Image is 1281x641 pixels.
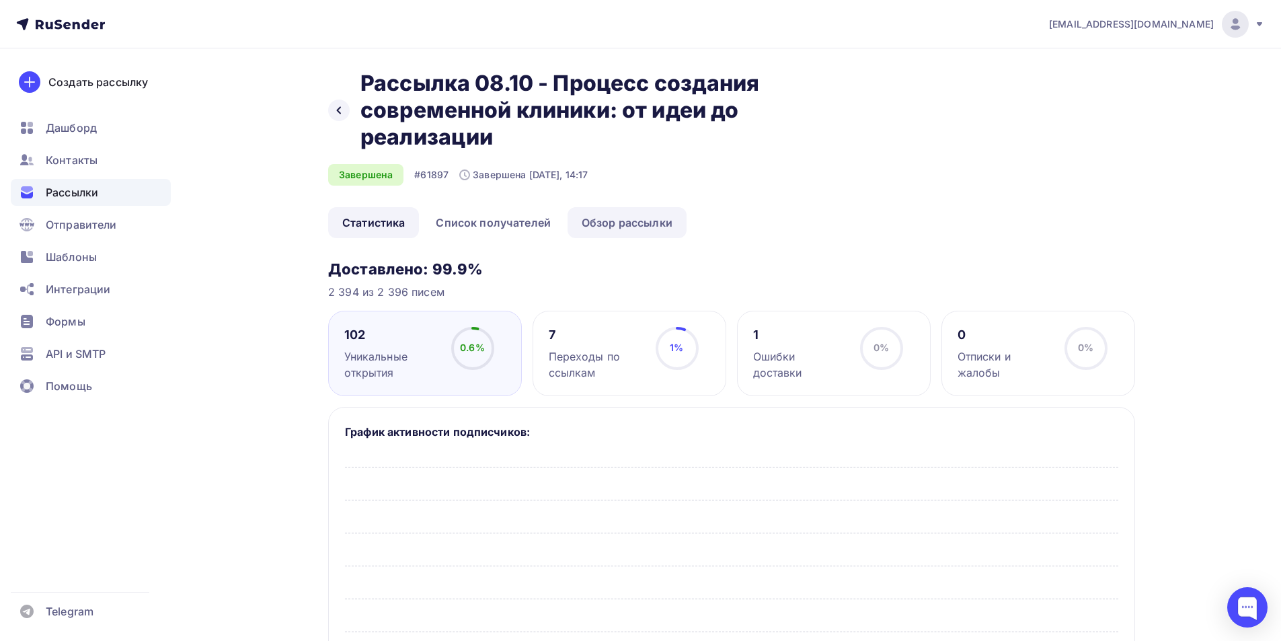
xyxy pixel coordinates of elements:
span: 1% [670,342,683,353]
a: Рассылки [11,179,171,206]
a: Обзор рассылки [568,207,687,238]
h2: Рассылка 08.10 - Процесс создания современной клиники: от идеи до реализации [360,70,767,151]
span: Дашборд [46,120,97,136]
a: Список получателей [422,207,565,238]
div: Завершена [328,164,403,186]
span: Контакты [46,152,98,168]
div: Переходы по ссылкам [549,348,644,381]
a: Шаблоны [11,243,171,270]
div: 2 394 из 2 396 писем [328,284,1135,300]
a: Контакты [11,147,171,174]
span: Шаблоны [46,249,97,265]
div: Уникальные открытия [344,348,439,381]
div: Отписки и жалобы [958,348,1052,381]
span: API и SMTP [46,346,106,362]
a: Статистика [328,207,419,238]
h3: Доставлено: 99.9% [328,260,1135,278]
span: Формы [46,313,85,330]
span: Telegram [46,603,93,619]
span: Рассылки [46,184,98,200]
a: Дашборд [11,114,171,141]
a: [EMAIL_ADDRESS][DOMAIN_NAME] [1049,11,1265,38]
div: #61897 [414,168,449,182]
h5: График активности подписчиков: [345,424,1118,440]
div: Ошибки доставки [753,348,848,381]
span: Помощь [46,378,92,394]
span: Отправители [46,217,117,233]
span: 0.6% [460,342,485,353]
div: 1 [753,327,848,343]
span: 0% [874,342,889,353]
a: Формы [11,308,171,335]
div: Завершена [DATE], 14:17 [459,168,588,182]
div: 102 [344,327,439,343]
div: 0 [958,327,1052,343]
div: 7 [549,327,644,343]
span: [EMAIL_ADDRESS][DOMAIN_NAME] [1049,17,1214,31]
div: Создать рассылку [48,74,148,90]
span: 0% [1078,342,1093,353]
a: Отправители [11,211,171,238]
span: Интеграции [46,281,110,297]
